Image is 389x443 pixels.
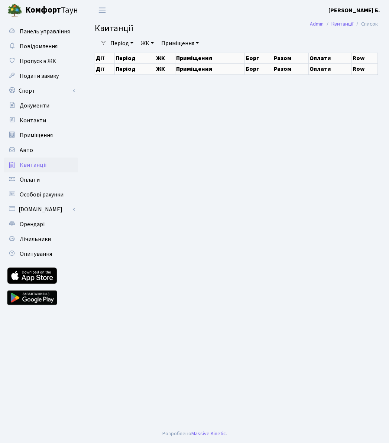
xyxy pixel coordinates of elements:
a: Особові рахунки [4,187,78,202]
img: logo.png [7,3,22,18]
a: Авто [4,143,78,158]
div: Розроблено . [162,430,227,438]
li: Список [353,20,378,28]
th: Row [351,63,377,74]
span: Опитування [20,250,52,258]
th: Разом [273,63,309,74]
th: Приміщення [175,63,245,74]
a: Спорт [4,83,78,98]
a: [DOMAIN_NAME] [4,202,78,217]
a: Подати заявку [4,69,78,83]
a: Контакти [4,113,78,128]
a: Орендарі [4,217,78,232]
span: Повідомлення [20,42,58,50]
span: Оплати [20,176,40,184]
a: Приміщення [4,128,78,143]
nav: breadcrumb [299,16,389,32]
th: Борг [245,63,273,74]
span: Панель управління [20,27,70,36]
span: Особові рахунки [20,191,64,199]
span: Пропуск в ЖК [20,57,56,65]
a: Оплати [4,172,78,187]
th: Дії [95,53,115,63]
th: Оплати [308,53,351,63]
a: Повідомлення [4,39,78,54]
th: ЖК [155,53,175,63]
th: Row [351,53,377,63]
th: Борг [245,53,273,63]
span: Авто [20,146,33,154]
button: Переключити навігацію [93,4,111,16]
a: Опитування [4,247,78,261]
span: Документи [20,102,49,110]
span: Квитанції [95,22,133,35]
span: Лічильники [20,235,51,243]
span: Подати заявку [20,72,59,80]
a: Massive Kinetic [191,430,226,437]
a: Панель управління [4,24,78,39]
a: Квитанції [331,20,353,28]
span: Таун [25,4,78,17]
a: Документи [4,98,78,113]
th: Разом [273,53,309,63]
span: Контакти [20,116,46,125]
th: Оплати [308,63,351,74]
a: Приміщення [158,37,202,50]
th: Приміщення [175,53,245,63]
a: [PERSON_NAME] Б. [328,6,380,15]
a: ЖК [138,37,157,50]
th: Період [115,63,155,74]
b: Комфорт [25,4,61,16]
a: Період [107,37,136,50]
span: Квитанції [20,161,47,169]
th: ЖК [155,63,175,74]
a: Пропуск в ЖК [4,54,78,69]
th: Дії [95,63,115,74]
b: [PERSON_NAME] Б. [328,6,380,14]
span: Орендарі [20,220,45,228]
span: Приміщення [20,131,53,139]
a: Квитанції [4,158,78,172]
th: Період [115,53,155,63]
a: Лічильники [4,232,78,247]
a: Admin [310,20,324,28]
